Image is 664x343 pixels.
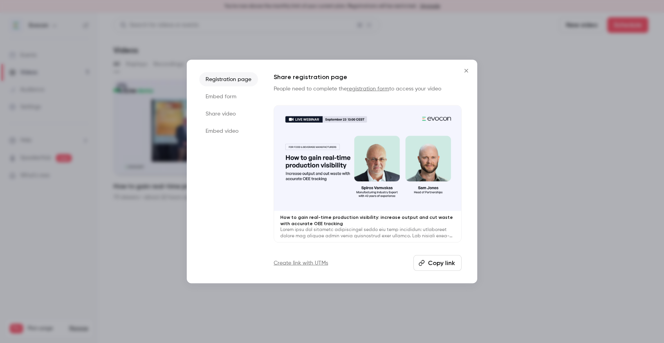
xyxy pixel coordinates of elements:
h1: Share registration page [274,72,462,82]
p: Lorem ipsu dol sitametc adipiscingel seddo eiu temp incididun: utlaboreet dolore mag aliquae admi... [280,226,455,239]
li: Registration page [199,72,258,87]
li: Embed form [199,90,258,104]
li: Embed video [199,124,258,138]
button: Copy link [413,255,462,271]
p: How to gain real-time production visibility: increase output and cut waste with accurate OEE trac... [280,214,455,226]
li: Share video [199,107,258,121]
p: People need to complete the to access your video [274,85,462,93]
a: Create link with UTMs [274,259,328,267]
a: registration form [347,86,389,92]
button: Close [458,63,474,79]
a: How to gain real-time production visibility: increase output and cut waste with accurate OEE trac... [274,105,462,243]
